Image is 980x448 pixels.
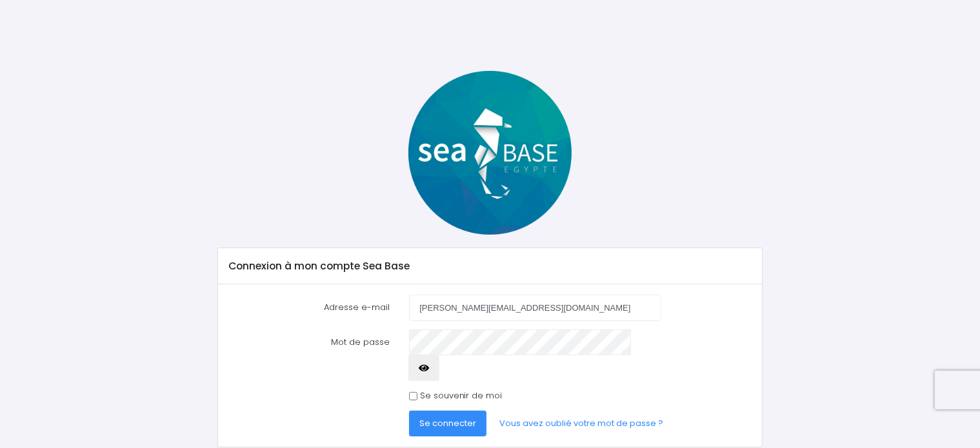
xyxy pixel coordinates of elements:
span: Se connecter [419,417,476,429]
label: Adresse e-mail [219,295,399,320]
label: Se souvenir de moi [420,389,503,402]
a: Vous avez oublié votre mot de passe ? [489,411,674,436]
div: Connexion à mon compte Sea Base [218,248,762,284]
button: Se connecter [409,411,486,436]
label: Mot de passe [219,329,399,382]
